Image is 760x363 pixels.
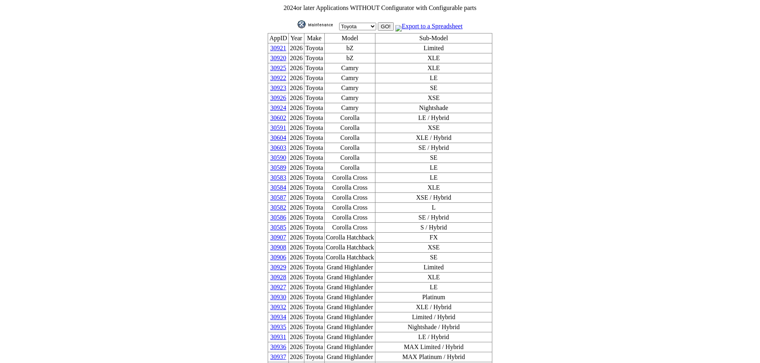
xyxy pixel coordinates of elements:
td: LE [375,283,492,292]
td: 2026 [288,213,304,223]
td: Toyota [304,292,324,302]
a: 30927 [270,284,286,290]
td: 2026 [288,53,304,63]
td: Grand Highlander [324,292,375,302]
td: Toyota [304,263,324,273]
td: Toyota [304,223,324,233]
a: 30582 [270,204,286,211]
td: Corolla Cross [324,193,375,203]
td: Corolla Cross [324,213,375,223]
a: 30929 [270,264,286,271]
td: or later Applications WITHOUT Configurator with Configurable parts [267,4,493,12]
td: MAX Platinum / Hybrid [375,352,492,362]
a: 30583 [270,174,286,181]
td: S / Hybrid [375,223,492,233]
td: Corolla Hatchback [324,243,375,253]
td: XSE [375,243,492,253]
td: Grand Highlander [324,322,375,332]
td: Limited [375,263,492,273]
td: 2026 [288,73,304,83]
td: LE [375,73,492,83]
td: XLE [375,273,492,283]
td: 2026 [288,143,304,153]
td: XLE [375,63,492,73]
a: 30908 [270,244,286,251]
td: Make [304,33,324,43]
td: Toyota [304,133,324,143]
td: Corolla [324,123,375,133]
td: Toyota [304,83,324,93]
td: Toyota [304,63,324,73]
td: Grand Highlander [324,302,375,312]
td: 2026 [288,103,304,113]
a: 30585 [270,224,286,231]
td: Corolla Cross [324,203,375,213]
td: Toyota [304,103,324,113]
td: 2026 [288,352,304,362]
td: 2026 [288,332,304,342]
td: 2026 [288,203,304,213]
td: MAX Limited / Hybrid [375,342,492,352]
td: 2026 [288,253,304,263]
td: Toyota [304,183,324,193]
td: Corolla [324,153,375,163]
td: Toyota [304,253,324,263]
a: 30906 [270,254,286,261]
td: Corolla Hatchback [324,233,375,243]
td: XSE / Hybrid [375,193,492,203]
a: 30604 [270,134,286,141]
td: Corolla Cross [324,173,375,183]
td: Corolla Hatchback [324,253,375,263]
td: Toyota [304,143,324,153]
td: 2026 [288,273,304,283]
a: 30921 [270,45,286,51]
td: Grand Highlander [324,273,375,283]
a: 30937 [270,353,286,360]
td: 2026 [288,312,304,322]
td: Toyota [304,322,324,332]
td: Grand Highlander [324,283,375,292]
td: Sub-Model [375,33,492,43]
td: Toyota [304,273,324,283]
a: 30589 [270,164,286,171]
td: 2026 [288,263,304,273]
td: 2026 [288,93,304,103]
td: LE [375,163,492,173]
td: Limited [375,43,492,53]
td: Toyota [304,352,324,362]
input: GO! [378,22,394,31]
td: bZ [324,43,375,53]
td: L [375,203,492,213]
td: Nightshade [375,103,492,113]
td: 2026 [288,292,304,302]
a: 30928 [270,274,286,281]
td: Toyota [304,213,324,223]
a: Export to a Spreadsheet [395,23,462,29]
a: 30591 [270,124,286,131]
td: 2026 [288,193,304,203]
td: Nightshade / Hybrid [375,322,492,332]
td: Toyota [304,73,324,83]
td: 2026 [288,153,304,163]
td: 2026 [288,302,304,312]
a: 30931 [270,334,286,340]
td: Toyota [304,113,324,123]
a: 30603 [270,144,286,151]
td: 2026 [288,342,304,352]
a: 30587 [270,194,286,201]
td: Platinum [375,292,492,302]
td: 2026 [288,223,304,233]
td: Limited / Hybrid [375,312,492,322]
td: Grand Highlander [324,312,375,322]
td: Corolla Cross [324,223,375,233]
a: 30936 [270,343,286,350]
td: 2026 [288,173,304,183]
td: SE [375,83,492,93]
td: Toyota [304,203,324,213]
td: Toyota [304,233,324,243]
a: 30920 [270,55,286,61]
td: Toyota [304,173,324,183]
td: Toyota [304,193,324,203]
td: SE / Hybrid [375,143,492,153]
td: Toyota [304,283,324,292]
